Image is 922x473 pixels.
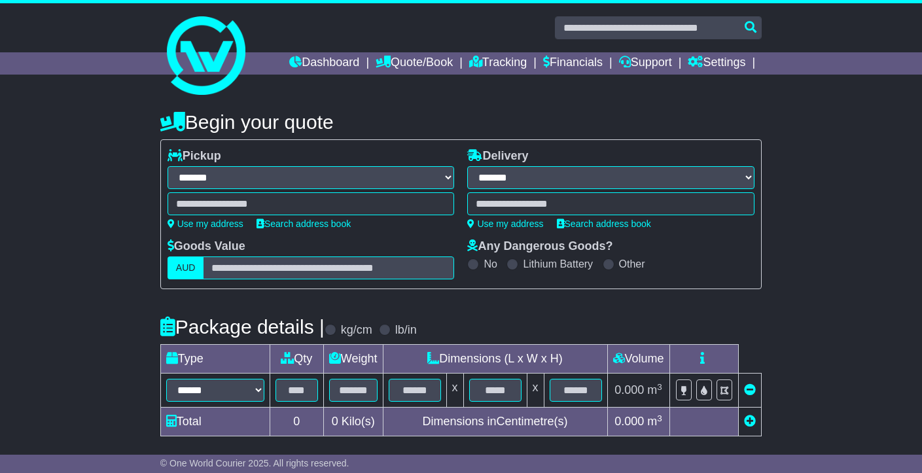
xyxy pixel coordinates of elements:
[543,52,603,75] a: Financials
[647,415,662,428] span: m
[341,323,372,338] label: kg/cm
[657,382,662,392] sup: 3
[657,413,662,423] sup: 3
[383,345,607,374] td: Dimensions (L x W x H)
[557,219,651,229] a: Search address book
[383,408,607,436] td: Dimensions in Centimetre(s)
[160,458,349,468] span: © One World Courier 2025. All rights reserved.
[688,52,745,75] a: Settings
[376,52,453,75] a: Quote/Book
[168,149,221,164] label: Pickup
[484,258,497,270] label: No
[446,374,463,408] td: x
[168,256,204,279] label: AUD
[467,149,528,164] label: Delivery
[527,374,544,408] td: x
[523,258,593,270] label: Lithium Battery
[168,239,245,254] label: Goods Value
[467,219,543,229] a: Use my address
[160,345,270,374] td: Type
[467,239,612,254] label: Any Dangerous Goods?
[619,52,672,75] a: Support
[323,408,383,436] td: Kilo(s)
[332,415,338,428] span: 0
[257,219,351,229] a: Search address book
[607,345,669,374] td: Volume
[469,52,527,75] a: Tracking
[647,383,662,396] span: m
[744,383,756,396] a: Remove this item
[168,219,243,229] a: Use my address
[270,408,323,436] td: 0
[289,52,359,75] a: Dashboard
[270,345,323,374] td: Qty
[744,415,756,428] a: Add new item
[614,415,644,428] span: 0.000
[323,345,383,374] td: Weight
[160,111,762,133] h4: Begin your quote
[619,258,645,270] label: Other
[160,316,325,338] h4: Package details |
[395,323,417,338] label: lb/in
[614,383,644,396] span: 0.000
[160,408,270,436] td: Total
